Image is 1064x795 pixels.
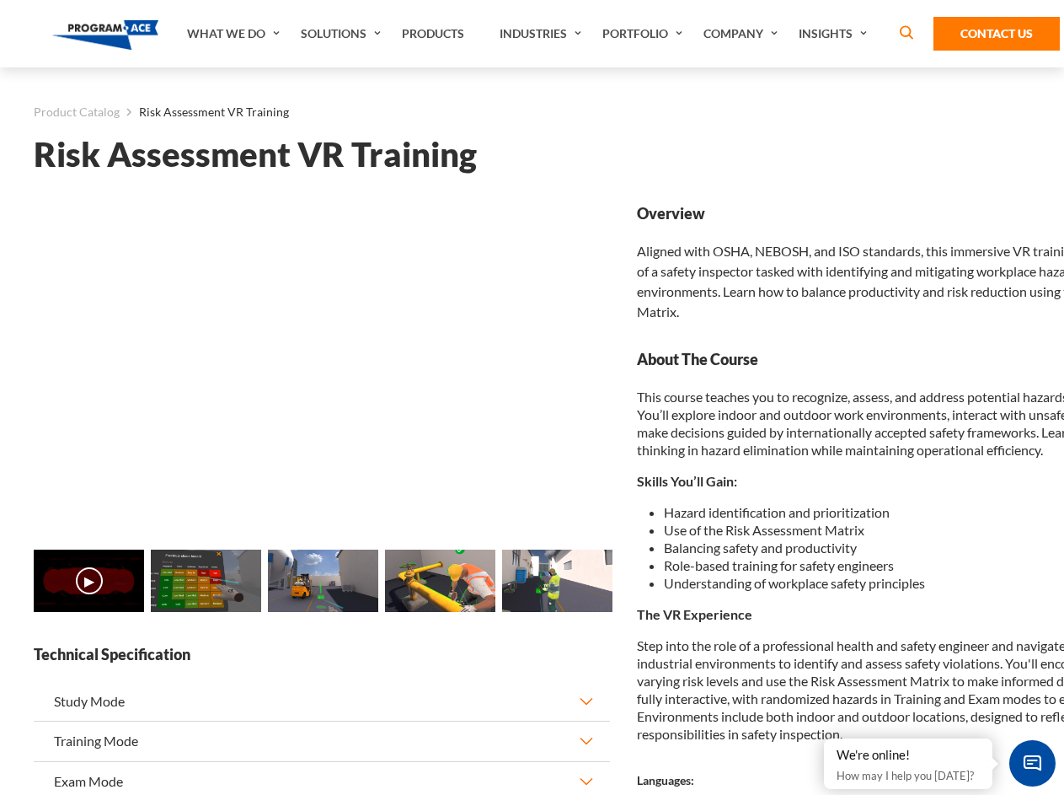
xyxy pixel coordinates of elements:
[151,550,261,612] img: Risk Assessment VR Training - Preview 1
[933,17,1060,51] a: Contact Us
[34,644,610,665] strong: Technical Specification
[34,722,610,760] button: Training Mode
[837,747,980,764] div: We're online!
[34,101,120,123] a: Product Catalog
[34,550,144,612] img: Risk Assessment VR Training - Video 0
[34,203,610,528] iframe: Risk Assessment VR Training - Video 0
[837,765,980,786] p: How may I help you [DATE]?
[268,550,378,612] img: Risk Assessment VR Training - Preview 2
[76,567,103,594] button: ▶
[52,20,159,50] img: Program-Ace
[385,550,495,612] img: Risk Assessment VR Training - Preview 3
[120,101,289,123] li: Risk Assessment VR Training
[502,550,612,612] img: Risk Assessment VR Training - Preview 4
[34,682,610,721] button: Study Mode
[1009,740,1056,787] span: Chat Widget
[637,773,694,787] strong: Languages:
